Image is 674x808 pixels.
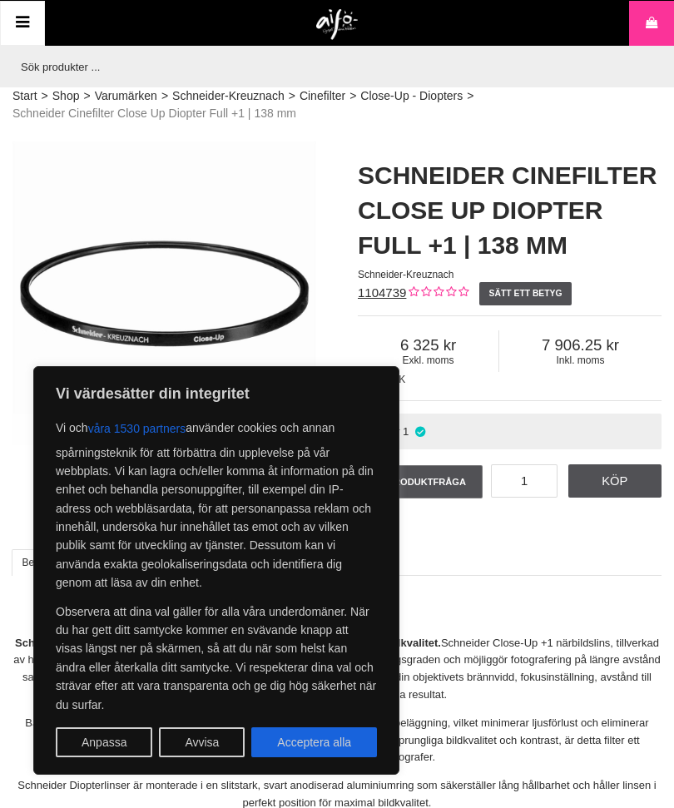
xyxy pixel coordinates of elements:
[358,158,662,263] h1: Schneider Cinefilter Close Up Diopter Full +1 | 138 mm
[161,87,168,105] span: >
[568,464,662,498] a: Köp
[159,727,245,757] button: Avvisa
[358,269,453,280] span: Schneider-Kreuznach
[88,414,186,444] button: våra 1530 partners
[33,366,399,775] div: Vi värdesätter din integritet
[42,87,48,105] span: >
[12,87,37,105] a: Start
[56,384,377,404] p: Vi värdesätter din integritet
[499,354,662,366] span: Inkl. moms
[15,637,441,649] strong: Schneider Close-Up +1 Närbildslins - Optisk Precision för Förstklassig Bildkvalitet.
[95,87,157,105] a: Varumärken
[56,727,152,757] button: Anpassa
[12,105,296,122] span: Schneider Cinefilter Close Up Diopter Full +1 | 138 mm
[406,285,468,302] div: Kundbetyg: 0
[289,87,295,105] span: >
[83,87,90,105] span: >
[413,425,427,438] i: I lager
[12,715,662,766] p: Båda linsytorna är behandlade med [PERSON_NAME] avancerade antireflexbeläggning, vilket minimerar...
[358,285,406,300] a: 1104739
[12,46,653,87] input: Sök produkter ...
[300,87,345,105] a: Cinefilter
[358,336,498,354] span: 6 325
[172,87,285,105] a: Schneider-Kreuznach
[358,465,483,498] a: Produktfråga
[479,282,572,305] a: Sätt ett betyg
[358,354,498,366] span: Exkl. moms
[316,9,359,41] img: logo.png
[349,87,356,105] span: >
[56,414,377,592] p: Vi och använder cookies och annan spårningsteknik för att förbättra din upplevelse på vår webbpla...
[499,336,662,354] span: 7 906.25
[467,87,473,105] span: >
[12,549,84,576] a: Beskrivning
[52,87,80,105] a: Shop
[12,602,662,623] h2: Beskrivning
[12,635,662,704] p: Schneider Close-Up +1 närbildslins, tillverkad av högkvalitativt optiskt glas med överlägsen prec...
[360,87,463,105] a: Close-Up - Diopters
[369,425,400,438] span: I lager
[56,602,377,714] p: Observera att dina val gäller för alla våra underdomäner. När du har gett ditt samtycke kommer en...
[251,727,377,757] button: Acceptera alla
[403,425,409,438] span: 1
